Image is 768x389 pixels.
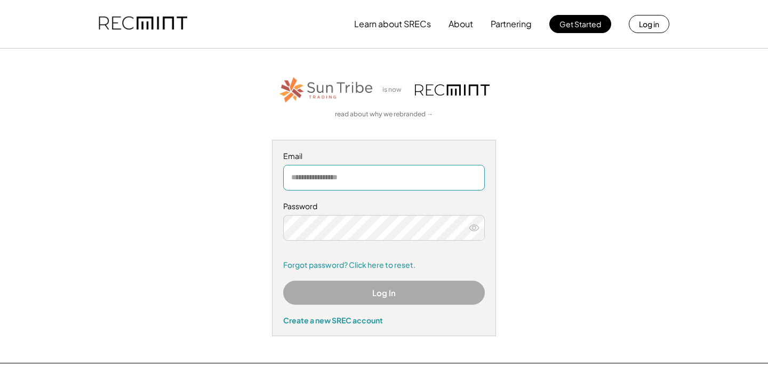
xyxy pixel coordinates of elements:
img: recmint-logotype%403x.png [99,6,187,42]
img: recmint-logotype%403x.png [415,84,490,96]
img: STT_Horizontal_Logo%2B-%2BColor.png [278,75,374,105]
button: Partnering [491,13,532,35]
a: read about why we rebranded → [335,110,433,119]
button: Log In [283,281,485,305]
button: Get Started [549,15,611,33]
button: Log in [629,15,669,33]
div: Password [283,201,485,212]
button: About [449,13,473,35]
div: Create a new SREC account [283,315,485,325]
div: is now [380,85,410,94]
button: Learn about SRECs [354,13,431,35]
a: Forgot password? Click here to reset. [283,260,485,271]
div: Email [283,151,485,162]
